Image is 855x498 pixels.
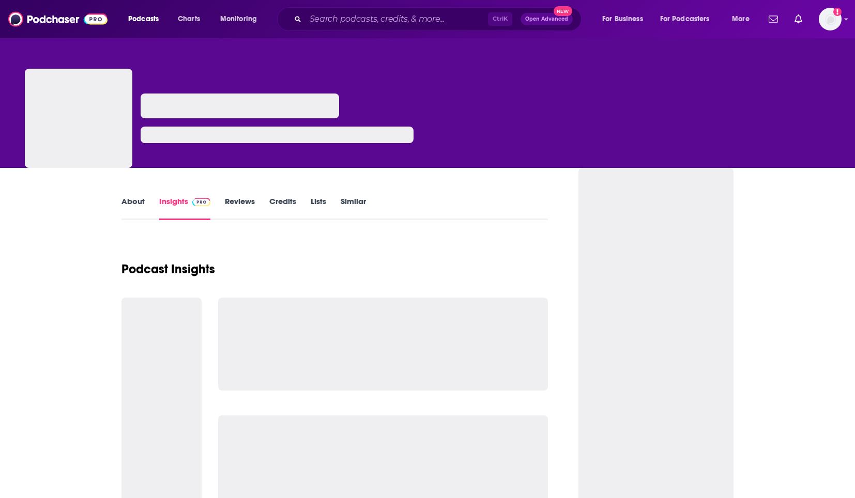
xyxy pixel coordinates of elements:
[178,12,200,26] span: Charts
[220,12,257,26] span: Monitoring
[121,11,172,27] button: open menu
[725,11,762,27] button: open menu
[732,12,750,26] span: More
[192,198,210,206] img: Podchaser Pro
[660,12,710,26] span: For Podcasters
[833,8,842,16] svg: Add a profile image
[819,8,842,30] button: Show profile menu
[306,11,488,27] input: Search podcasts, credits, & more...
[225,196,255,220] a: Reviews
[819,8,842,30] img: User Profile
[213,11,270,27] button: open menu
[171,11,206,27] a: Charts
[121,261,215,277] h1: Podcast Insights
[521,13,573,25] button: Open AdvancedNew
[525,17,568,22] span: Open Advanced
[341,196,366,220] a: Similar
[287,7,591,31] div: Search podcasts, credits, & more...
[653,11,725,27] button: open menu
[128,12,159,26] span: Podcasts
[790,10,806,28] a: Show notifications dropdown
[602,12,643,26] span: For Business
[488,12,512,26] span: Ctrl K
[819,8,842,30] span: Logged in as WE_Broadcast
[159,196,210,220] a: InsightsPodchaser Pro
[311,196,326,220] a: Lists
[765,10,782,28] a: Show notifications dropdown
[8,9,108,29] img: Podchaser - Follow, Share and Rate Podcasts
[269,196,296,220] a: Credits
[554,6,572,16] span: New
[595,11,656,27] button: open menu
[121,196,145,220] a: About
